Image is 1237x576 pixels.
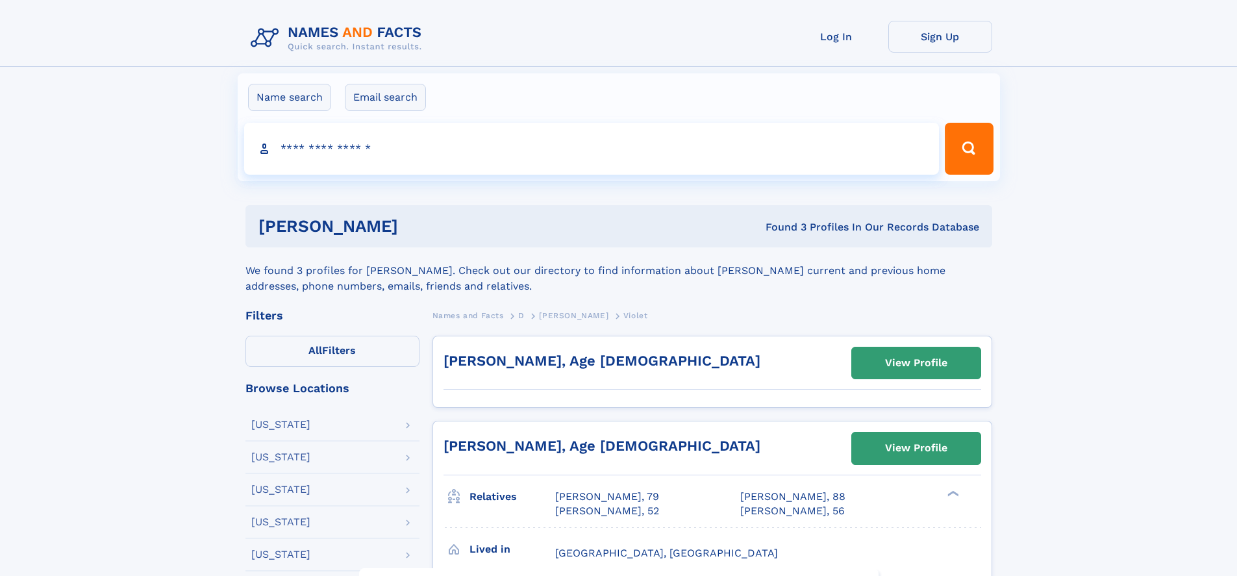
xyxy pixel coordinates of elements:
[469,486,555,508] h3: Relatives
[555,547,778,559] span: [GEOGRAPHIC_DATA], [GEOGRAPHIC_DATA]
[308,344,322,357] span: All
[245,21,432,56] img: Logo Names and Facts
[245,382,419,394] div: Browse Locations
[345,84,426,111] label: Email search
[582,220,979,234] div: Found 3 Profiles In Our Records Database
[251,549,310,560] div: [US_STATE]
[539,311,608,320] span: [PERSON_NAME]
[539,307,608,323] a: [PERSON_NAME]
[251,452,310,462] div: [US_STATE]
[258,218,582,234] h1: [PERSON_NAME]
[251,484,310,495] div: [US_STATE]
[740,504,845,518] a: [PERSON_NAME], 56
[469,538,555,560] h3: Lived in
[444,353,760,369] a: [PERSON_NAME], Age [DEMOGRAPHIC_DATA]
[432,307,504,323] a: Names and Facts
[248,84,331,111] label: Name search
[852,432,981,464] a: View Profile
[885,348,947,378] div: View Profile
[944,489,960,497] div: ❯
[852,347,981,379] a: View Profile
[518,311,525,320] span: D
[740,490,845,504] a: [PERSON_NAME], 88
[444,438,760,454] a: [PERSON_NAME], Age [DEMOGRAPHIC_DATA]
[245,336,419,367] label: Filters
[555,504,659,518] a: [PERSON_NAME], 52
[518,307,525,323] a: D
[555,490,659,504] a: [PERSON_NAME], 79
[888,21,992,53] a: Sign Up
[245,310,419,321] div: Filters
[251,517,310,527] div: [US_STATE]
[244,123,940,175] input: search input
[784,21,888,53] a: Log In
[945,123,993,175] button: Search Button
[623,311,648,320] span: Violet
[251,419,310,430] div: [US_STATE]
[885,433,947,463] div: View Profile
[245,247,992,294] div: We found 3 profiles for [PERSON_NAME]. Check out our directory to find information about [PERSON_...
